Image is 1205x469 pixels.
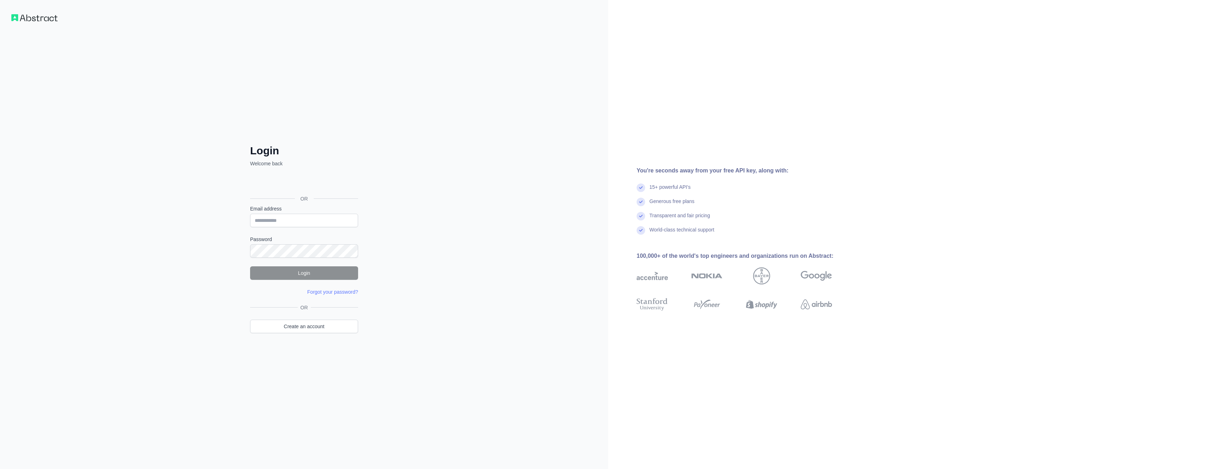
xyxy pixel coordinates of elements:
[746,297,777,312] img: shopify
[295,195,314,202] span: OR
[637,183,645,192] img: check mark
[637,212,645,220] img: check mark
[247,175,360,191] iframe: Sign in with Google Button
[649,198,695,212] div: Generous free plans
[250,266,358,280] button: Login
[637,198,645,206] img: check mark
[307,289,358,295] a: Forgot your password?
[649,183,691,198] div: 15+ powerful API's
[691,297,723,312] img: payoneer
[11,14,58,21] img: Workflow
[691,267,723,284] img: nokia
[637,297,668,312] img: stanford university
[250,236,358,243] label: Password
[637,252,855,260] div: 100,000+ of the world's top engineers and organizations run on Abstract:
[753,267,770,284] img: bayer
[298,304,311,311] span: OR
[801,297,832,312] img: airbnb
[637,267,668,284] img: accenture
[250,205,358,212] label: Email address
[649,226,714,240] div: World-class technical support
[801,267,832,284] img: google
[649,212,710,226] div: Transparent and fair pricing
[637,226,645,235] img: check mark
[250,320,358,333] a: Create an account
[250,144,358,157] h2: Login
[250,160,358,167] p: Welcome back
[637,166,855,175] div: You're seconds away from your free API key, along with:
